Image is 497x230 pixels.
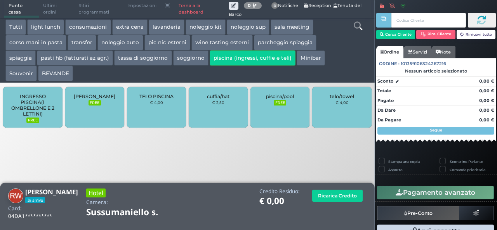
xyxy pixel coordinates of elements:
span: Impostazioni [123,0,161,11]
button: pasti hb (fatturati az agr.) [37,50,113,66]
button: corso mani in pasta [5,35,66,50]
span: 101359106324267216 [401,61,446,67]
small: FREE [274,100,286,105]
h1: € 0,00 [259,196,300,206]
span: In arrivo [25,197,45,203]
button: noleggio sup [227,19,269,35]
strong: Da Pagare [377,117,401,123]
strong: Totale [377,88,391,93]
button: extra cena [112,19,148,35]
span: cuffia/hat [207,93,229,99]
button: Pagamento avanzato [377,186,494,199]
strong: Pagato [377,98,394,103]
span: 0 [271,2,278,9]
span: [PERSON_NAME] [74,93,115,99]
strong: Da Dare [377,107,396,113]
span: telo/towel [330,93,354,99]
div: Nessun articolo selezionato [376,68,496,74]
button: wine tasting esterni [191,35,253,50]
label: Stampa una copia [388,159,420,164]
span: Ritiri programmati [74,0,123,18]
img: ralf willi clemens [8,188,23,204]
button: Souvenir [5,66,37,81]
button: noleggio kit [186,19,226,35]
button: light lunch [27,19,64,35]
a: Servizi [403,46,431,58]
button: Minibar [297,50,325,66]
span: piscina/pool [266,93,294,99]
strong: 0,00 € [479,88,494,93]
small: € 2,50 [212,100,224,105]
button: Rim. Cliente [416,30,455,39]
a: Note [431,46,455,58]
button: pic nic esterni [144,35,190,50]
strong: 0,00 € [479,117,494,123]
b: [PERSON_NAME] [25,187,78,196]
h3: Hotel [86,188,106,197]
strong: 0,00 € [479,98,494,103]
small: FREE [26,118,39,123]
button: tassa di soggiorno [114,50,172,66]
button: sala meeting [271,19,313,35]
span: Ultimi ordini [39,0,74,18]
button: lavanderia [149,19,184,35]
span: Punto cassa [4,0,39,18]
small: FREE [89,100,101,105]
button: Cerca Cliente [376,30,415,39]
label: Scontrino Parlante [450,159,483,164]
button: Pre-Conto [377,206,459,220]
label: Comanda prioritaria [450,167,485,172]
button: noleggio auto [97,35,143,50]
button: Rimuovi tutto [457,30,496,39]
label: Asporto [388,167,403,172]
input: Codice Cliente [391,13,466,28]
span: TELO PISCINA [139,93,174,99]
button: BEVANDE [38,66,73,81]
button: parcheggio spiaggia [254,35,316,50]
small: € 4,00 [150,100,163,105]
button: spiaggia [5,50,36,66]
button: Tutti [5,19,26,35]
strong: 0,00 € [479,107,494,113]
h4: Card: [8,206,22,211]
strong: Sconto [377,78,393,85]
button: transfer [68,35,96,50]
button: soggiorno [173,50,209,66]
button: Ricarica Credito [312,190,363,202]
small: € 4,00 [335,100,349,105]
button: consumazioni [65,19,111,35]
b: 0 [248,3,251,8]
span: INGRESSO PISCINA(1 OMBRELLONE E 2 LETTINI) [10,93,56,117]
a: Torna alla dashboard [174,0,228,18]
strong: 0,00 € [479,78,494,84]
span: Ordine : [379,61,400,67]
button: piscina (ingressi, cuffie e teli) [210,50,295,66]
a: Ordine [376,46,403,58]
h1: Sussumaniello s. [86,208,180,217]
strong: Segue [430,128,442,133]
h4: Camera: [86,199,108,205]
h4: Credito Residuo: [259,188,300,194]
